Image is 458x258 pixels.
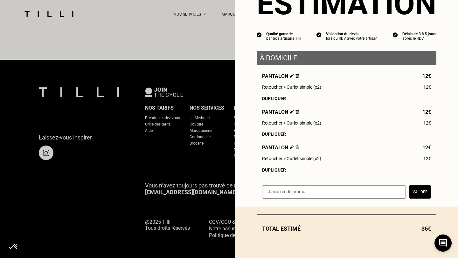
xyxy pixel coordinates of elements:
[262,167,431,173] div: Dupliquer
[326,32,378,36] div: Validation du devis
[290,110,294,114] img: Éditer
[295,74,299,78] img: Supprimer
[422,145,431,151] span: 12€
[262,145,299,151] span: Pantalon
[262,96,431,101] div: Dupliquer
[402,36,436,41] div: après le RDV
[409,185,431,199] button: Valider
[260,54,433,62] p: À domicile
[262,185,406,199] input: J‘ai un code promo
[316,32,322,37] img: icon list info
[266,36,301,41] div: par nos artisans Tilli
[423,156,431,161] span: 12€
[422,73,431,79] span: 12€
[290,145,294,149] img: Éditer
[393,32,398,37] img: icon list info
[262,120,321,126] span: Retoucher > Ourlet simple (x2)
[402,32,436,36] div: Délais de 3 à 5 jours
[290,74,294,78] img: Éditer
[326,36,378,41] div: lors du RDV avec votre artisan
[423,120,431,126] span: 12€
[257,32,262,37] img: icon list info
[423,85,431,90] span: 12€
[257,225,436,232] div: Total estimé
[295,145,299,149] img: Supprimer
[262,132,431,137] div: Dupliquer
[295,110,299,114] img: Supprimer
[262,156,321,161] span: Retoucher > Ourlet simple (x2)
[262,73,299,79] span: Pantalon
[422,109,431,115] span: 12€
[421,225,431,232] span: 36€
[262,109,299,115] span: Pantalon
[262,85,321,90] span: Retoucher > Ourlet simple (x2)
[266,32,301,36] div: Qualité garantie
